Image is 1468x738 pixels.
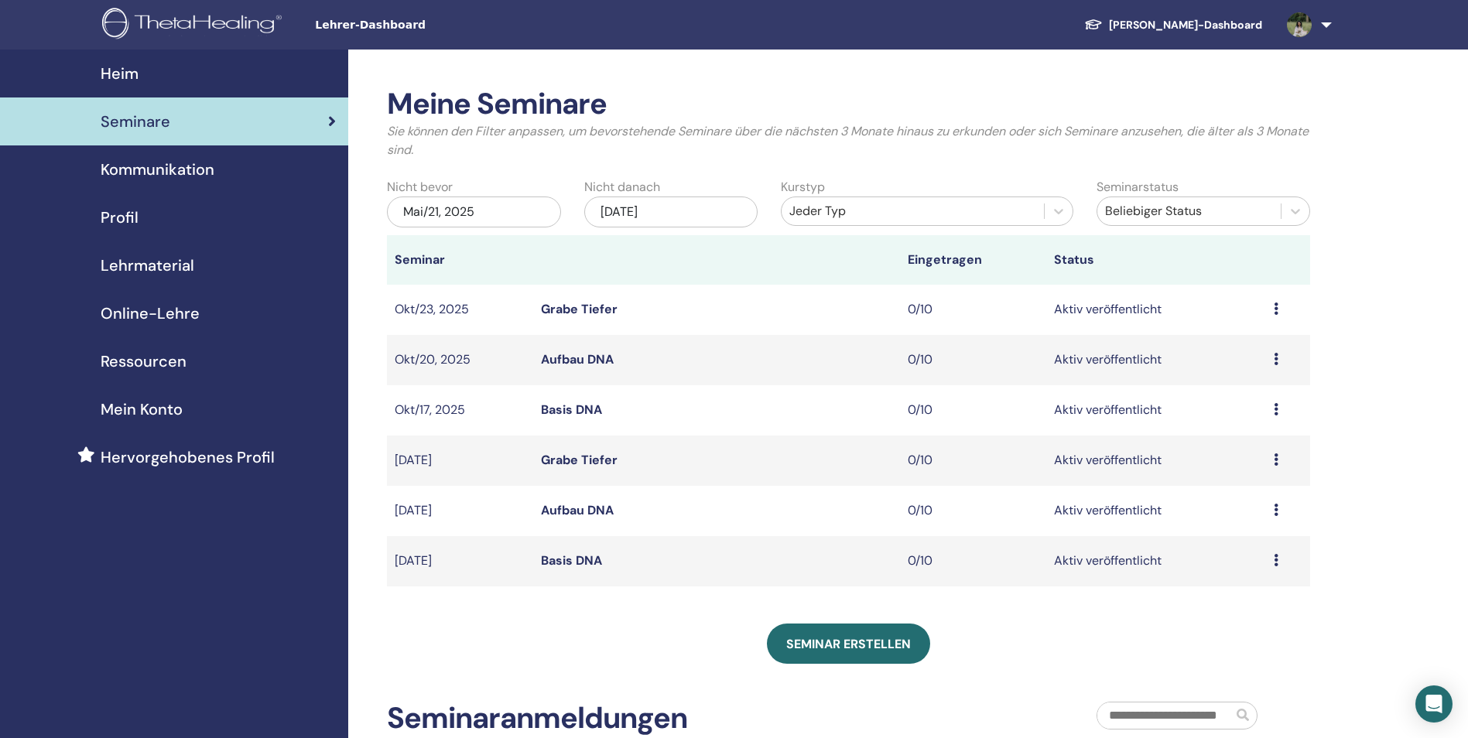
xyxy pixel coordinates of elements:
[1046,486,1266,536] td: Aktiv veröffentlicht
[387,701,687,736] h2: Seminaranmeldungen
[101,158,214,181] span: Kommunikation
[541,401,602,418] a: Basis DNA
[387,196,561,227] div: Mai/21, 2025
[101,398,183,421] span: Mein Konto
[1046,235,1266,285] th: Status
[1072,11,1275,39] a: [PERSON_NAME]-Dashboard
[1287,12,1312,37] img: default.jpg
[900,385,1046,436] td: 0/10
[101,350,186,373] span: Ressourcen
[1046,436,1266,486] td: Aktiv veröffentlicht
[387,122,1310,159] p: Sie können den Filter anpassen, um bevorstehende Seminare über die nächsten 3 Monate hinaus zu er...
[101,254,194,277] span: Lehrmaterial
[315,17,547,33] span: Lehrer-Dashboard
[1046,285,1266,335] td: Aktiv veröffentlicht
[1046,335,1266,385] td: Aktiv veröffentlicht
[1046,536,1266,586] td: Aktiv veröffentlicht
[102,8,287,43] img: logo.png
[101,446,275,469] span: Hervorgehobenes Profil
[767,624,930,664] a: Seminar erstellen
[387,536,533,586] td: [DATE]
[781,178,825,196] label: Kurstyp
[541,552,602,569] a: Basis DNA
[900,486,1046,536] td: 0/10
[1415,685,1453,723] div: Open Intercom Messenger
[1097,178,1179,196] label: Seminarstatus
[387,335,533,385] td: Okt/20, 2025
[387,285,533,335] td: Okt/23, 2025
[541,502,614,518] a: Aufbau DNA
[541,301,618,317] a: Grabe Tiefer
[387,385,533,436] td: Okt/17, 2025
[101,110,170,133] span: Seminare
[541,452,618,468] a: Grabe Tiefer
[584,178,660,196] label: Nicht danach
[387,486,533,536] td: [DATE]
[1105,202,1273,220] div: Beliebiger Status
[900,436,1046,486] td: 0/10
[900,536,1046,586] td: 0/10
[387,235,533,285] th: Seminar
[387,436,533,486] td: [DATE]
[900,335,1046,385] td: 0/10
[900,235,1046,285] th: Eingetragen
[101,206,139,229] span: Profil
[1046,385,1266,436] td: Aktiv veröffentlicht
[541,351,614,367] a: Aufbau DNA
[786,636,911,652] span: Seminar erstellen
[900,285,1046,335] td: 0/10
[387,178,453,196] label: Nicht bevor
[1084,18,1103,31] img: graduation-cap-white.svg
[101,302,200,325] span: Online-Lehre
[387,87,1310,122] h2: Meine Seminare
[101,62,139,85] span: Heim
[789,202,1036,220] div: Jeder Typ
[584,196,758,227] div: [DATE]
